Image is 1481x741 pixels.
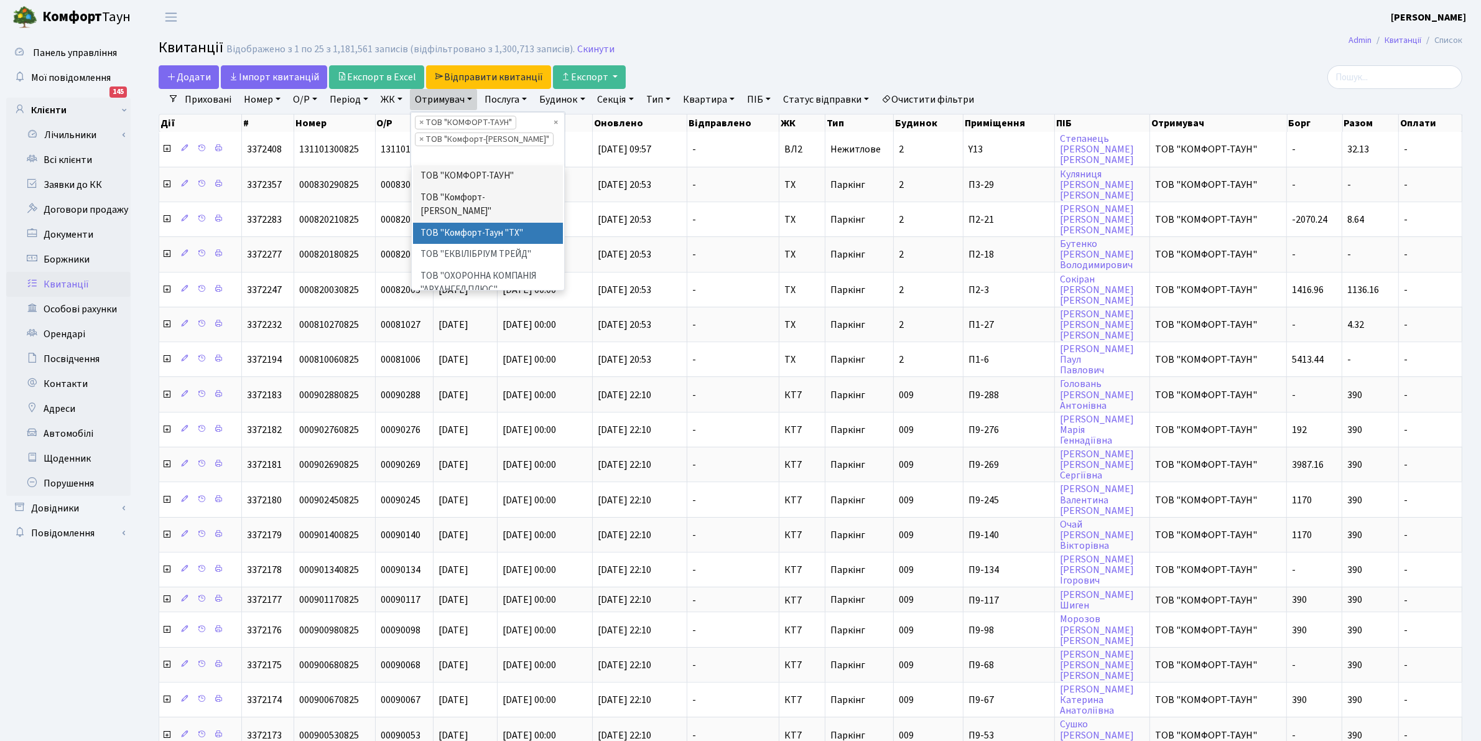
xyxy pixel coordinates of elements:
span: Y13 [968,144,1049,154]
span: - [1292,318,1296,332]
span: [DATE] [439,563,468,577]
span: КТ7 [784,495,819,505]
a: Панель управління [6,40,131,65]
a: Клієнти [6,98,131,123]
span: 000902450825 [299,493,359,507]
span: - [1404,595,1457,605]
span: 000810060825 [299,353,359,366]
span: - [1347,178,1351,192]
span: 3372283 [247,213,282,226]
span: - [692,215,774,225]
span: [DATE] [439,353,468,366]
span: П2-18 [968,249,1049,259]
span: 000901400825 [299,528,359,542]
span: П9-245 [968,495,1049,505]
span: 000810270825 [299,318,359,332]
span: 192 [1292,423,1307,437]
span: 3372180 [247,493,282,507]
a: [PERSON_NAME][PERSON_NAME]Ігорович [1060,552,1134,587]
span: 390 [1347,493,1362,507]
span: 00090269 [381,458,420,472]
span: [DATE] [439,423,468,437]
a: Документи [6,222,131,247]
span: 3372232 [247,318,282,332]
span: - [692,355,774,365]
span: Паркінг [830,178,865,192]
span: 000902760825 [299,423,359,437]
span: Паркінг [830,318,865,332]
a: Контакти [6,371,131,396]
a: [PERSON_NAME][PERSON_NAME][PERSON_NAME] [1060,307,1134,342]
span: 00090288 [381,388,420,402]
input: Пошук... [1327,65,1462,89]
a: Тип [641,89,676,110]
span: [DATE] 22:10 [598,423,651,437]
span: 390 [1347,594,1362,607]
span: 3372194 [247,353,282,366]
span: - [692,460,774,470]
a: О/Р [288,89,322,110]
button: Переключити навігацію [156,7,187,27]
span: П9-117 [968,595,1049,605]
span: [DATE] 22:10 [598,563,651,577]
a: Посвідчення [6,347,131,371]
span: [DATE] 00:00 [503,458,556,472]
a: Експорт в Excel [329,65,424,89]
span: 1170 [1292,493,1312,507]
a: Куляниця[PERSON_NAME][PERSON_NAME] [1060,167,1134,202]
span: П9-269 [968,460,1049,470]
span: Паркінг [830,563,865,577]
span: 00090140 [381,528,420,542]
span: 131101300825 [299,142,359,156]
span: 2 [899,283,904,297]
a: [PERSON_NAME][PERSON_NAME]Сергіївна [1060,447,1134,482]
span: Паркінг [830,388,865,402]
span: - [1292,388,1296,402]
span: 00090134 [381,563,420,577]
a: Мої повідомлення145 [6,65,131,90]
span: - [692,565,774,575]
a: Очистити фільтри [876,89,979,110]
a: [PERSON_NAME]Шиген [1060,588,1134,612]
span: [DATE] 09:57 [598,142,651,156]
span: 3372182 [247,423,282,437]
span: - [692,144,774,154]
span: - [1404,355,1457,365]
span: 000830290825 [299,178,359,192]
span: 00082018 [381,248,420,261]
span: - [692,530,774,540]
a: Iмпорт квитанцій [221,65,327,89]
span: 3372178 [247,563,282,577]
span: [DATE] [439,528,468,542]
span: [DATE] 22:10 [598,458,651,472]
span: 000902690825 [299,458,359,472]
span: 4.32 [1347,318,1364,332]
a: Номер [239,89,286,110]
span: - [1404,180,1457,190]
span: П9-276 [968,425,1049,435]
span: П9-288 [968,390,1049,400]
span: ТХ [784,180,819,190]
a: Період [325,89,373,110]
span: ТОВ "КОМФОРТ-ТАУН" [1155,144,1281,154]
span: 000820210825 [299,213,359,226]
a: Admin [1349,34,1372,47]
span: - [692,285,774,295]
a: Статус відправки [778,89,874,110]
span: - [1404,390,1457,400]
li: ТОВ "КОМФОРТ-ТАУН" [415,116,516,129]
span: Квитанції [159,37,223,58]
th: Отримувач [1150,114,1287,132]
span: × [419,133,424,146]
span: [DATE] [439,458,468,472]
span: 3372277 [247,248,282,261]
span: П2-21 [968,215,1049,225]
span: 1170 [1292,528,1312,542]
a: Порушення [6,471,131,496]
span: [DATE] 00:00 [503,388,556,402]
span: ТОВ "КОМФОРТ-ТАУН" [1155,460,1281,470]
span: ТОВ "КОМФОРТ-ТАУН" [1155,495,1281,505]
span: - [692,495,774,505]
li: ТОВ "КОМФОРТ-ТАУН" [413,165,564,187]
span: 390 [1347,388,1362,402]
